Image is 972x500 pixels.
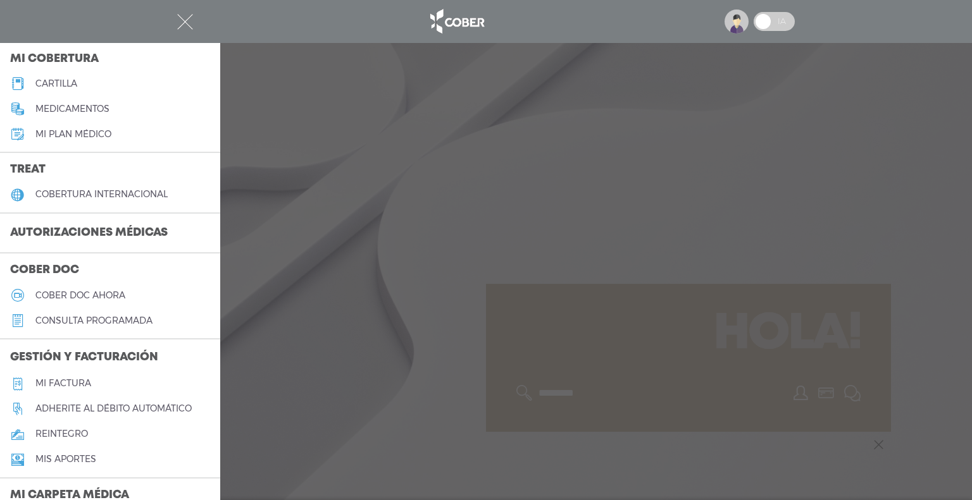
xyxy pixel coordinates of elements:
h5: Mi plan médico [35,129,111,140]
h5: Adherite al débito automático [35,403,192,414]
h5: Cober doc ahora [35,290,125,301]
h5: cobertura internacional [35,189,168,200]
img: logo_cober_home-white.png [423,6,490,37]
h5: reintegro [35,429,88,439]
h5: Mi factura [35,378,91,389]
img: Cober_menu-close-white.svg [177,14,193,30]
h5: Mis aportes [35,454,96,465]
img: profile-placeholder.svg [725,9,749,34]
h5: cartilla [35,78,77,89]
h5: medicamentos [35,104,109,114]
h5: consulta programada [35,315,153,326]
